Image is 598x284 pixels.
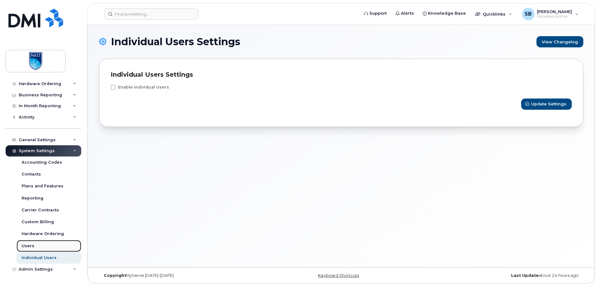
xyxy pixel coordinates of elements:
[103,85,106,88] input: Enable Individual Users
[531,101,566,107] span: Update Settings
[318,273,359,278] a: Keyboard Shortcuts
[422,273,583,278] div: about 24 hours ago
[111,70,572,79] div: Individual Users Settings
[118,85,169,89] span: Enable Individual Users
[111,37,240,46] span: Individual Users Settings
[511,273,539,278] strong: Last Update
[521,99,572,110] button: Update Settings
[99,273,261,278] div: MyServe [DATE]–[DATE]
[104,273,126,278] strong: Copyright
[536,36,583,47] a: View Changelog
